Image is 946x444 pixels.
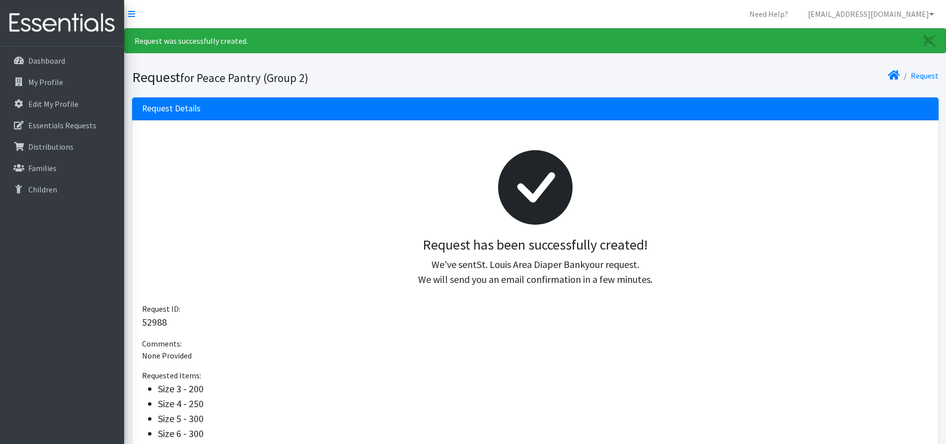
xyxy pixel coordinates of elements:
[142,370,201,380] span: Requested Items:
[4,6,120,40] img: HumanEssentials
[150,257,921,287] p: We've sent your request. We will send you an email confirmation in a few minutes.
[911,71,939,81] a: Request
[914,29,946,53] a: Close
[180,71,308,85] small: for Peace Pantry (Group 2)
[4,94,120,114] a: Edit My Profile
[132,69,532,86] h1: Request
[158,426,929,441] li: Size 6 - 300
[28,142,73,152] p: Distributions
[150,237,921,254] h3: Request has been successfully created!
[4,51,120,71] a: Dashboard
[477,258,585,270] span: St. Louis Area Diaper Bank
[4,158,120,178] a: Families
[158,396,929,411] li: Size 4 - 250
[4,115,120,135] a: Essentials Requests
[158,411,929,426] li: Size 5 - 300
[4,72,120,92] a: My Profile
[142,351,192,360] span: None Provided
[741,4,796,24] a: Need Help?
[158,381,929,396] li: Size 3 - 200
[4,179,120,199] a: Children
[142,103,201,114] h3: Request Details
[800,4,942,24] a: [EMAIL_ADDRESS][DOMAIN_NAME]
[28,120,96,130] p: Essentials Requests
[4,137,120,157] a: Distributions
[124,28,946,53] div: Request was successfully created.
[142,339,182,349] span: Comments:
[28,56,65,66] p: Dashboard
[142,315,929,330] p: 52988
[28,163,57,173] p: Families
[28,77,63,87] p: My Profile
[142,304,180,314] span: Request ID:
[28,184,57,194] p: Children
[28,99,78,109] p: Edit My Profile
